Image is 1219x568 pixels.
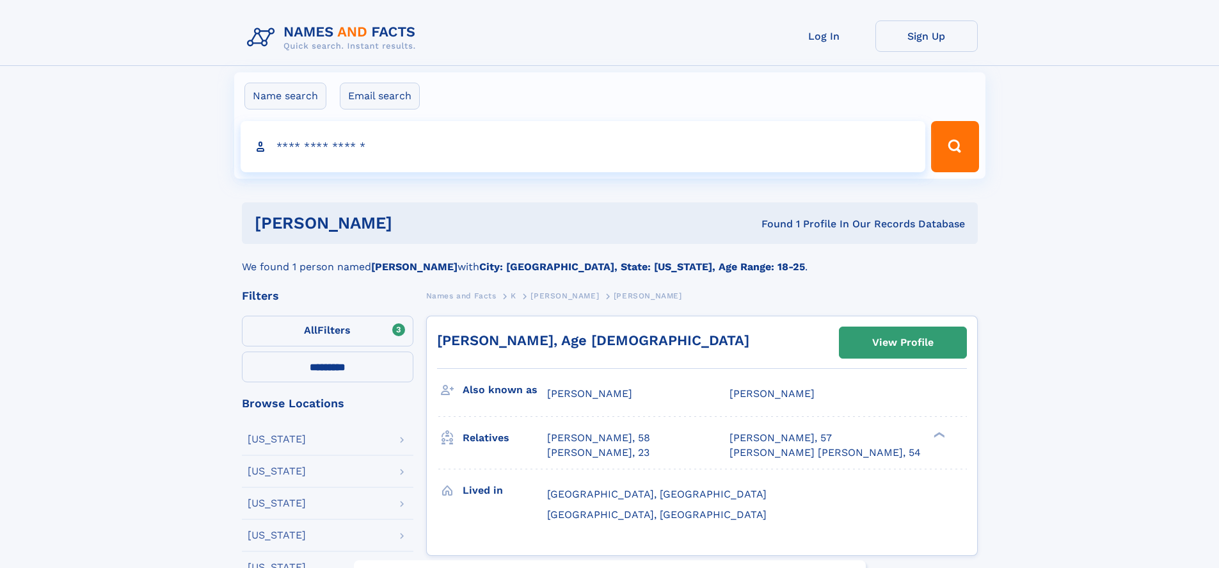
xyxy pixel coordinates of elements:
a: [PERSON_NAME], 58 [547,431,650,445]
b: [PERSON_NAME] [371,261,458,273]
a: Sign Up [875,20,978,52]
a: [PERSON_NAME], 23 [547,446,649,460]
a: [PERSON_NAME], 57 [729,431,832,445]
span: [PERSON_NAME] [547,387,632,400]
div: [US_STATE] [248,434,306,444]
div: We found 1 person named with . [242,244,978,275]
div: Found 1 Profile In Our Records Database [577,217,965,231]
span: [GEOGRAPHIC_DATA], [GEOGRAPHIC_DATA] [547,488,767,500]
div: Browse Locations [242,398,413,409]
div: View Profile [872,328,934,357]
a: [PERSON_NAME] [530,288,599,304]
h3: Relatives [463,427,547,449]
h3: Also known as [463,379,547,401]
a: Log In [773,20,875,52]
span: [PERSON_NAME] [729,387,815,400]
div: [US_STATE] [248,498,306,508]
button: Search Button [931,121,978,172]
span: [GEOGRAPHIC_DATA], [GEOGRAPHIC_DATA] [547,508,767,521]
h1: [PERSON_NAME] [255,215,577,231]
label: Name search [244,83,326,110]
h3: Lived in [463,480,547,501]
span: K [511,291,516,300]
div: Filters [242,290,413,302]
a: K [511,288,516,304]
span: [PERSON_NAME] [614,291,682,300]
input: search input [241,121,926,172]
a: [PERSON_NAME], Age [DEMOGRAPHIC_DATA] [437,332,749,348]
img: Logo Names and Facts [242,20,426,55]
label: Email search [340,83,420,110]
label: Filters [242,316,413,346]
span: All [304,324,317,336]
span: [PERSON_NAME] [530,291,599,300]
a: Names and Facts [426,288,497,304]
div: [US_STATE] [248,530,306,540]
div: ❯ [930,431,946,439]
a: [PERSON_NAME] [PERSON_NAME], 54 [729,446,921,460]
b: City: [GEOGRAPHIC_DATA], State: [US_STATE], Age Range: 18-25 [479,261,805,273]
div: [US_STATE] [248,466,306,476]
a: View Profile [840,327,966,358]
